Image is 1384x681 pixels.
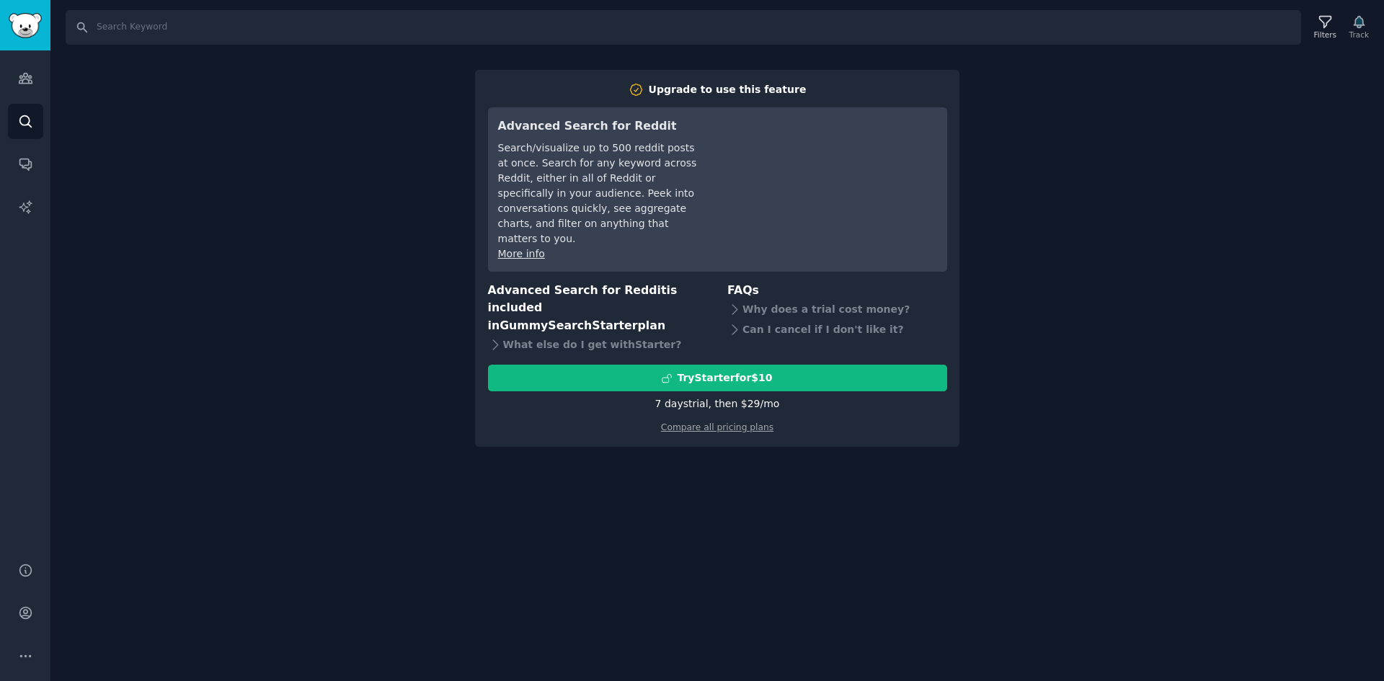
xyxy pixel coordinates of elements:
input: Search Keyword [66,10,1301,45]
h3: Advanced Search for Reddit is included in plan [488,282,708,335]
a: More info [498,248,545,259]
button: TryStarterfor$10 [488,365,947,391]
a: Compare all pricing plans [661,422,773,432]
div: Try Starter for $10 [677,370,772,386]
h3: FAQs [727,282,947,300]
div: Why does a trial cost money? [727,299,947,319]
div: Filters [1314,30,1336,40]
div: Search/visualize up to 500 reddit posts at once. Search for any keyword across Reddit, either in ... [498,141,701,246]
div: Upgrade to use this feature [649,82,807,97]
iframe: YouTube video player [721,117,937,226]
h3: Advanced Search for Reddit [498,117,701,135]
div: 7 days trial, then $ 29 /mo [655,396,780,411]
div: Can I cancel if I don't like it? [727,319,947,339]
div: What else do I get with Starter ? [488,334,708,355]
span: GummySearch Starter [500,319,637,332]
img: GummySearch logo [9,13,42,38]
